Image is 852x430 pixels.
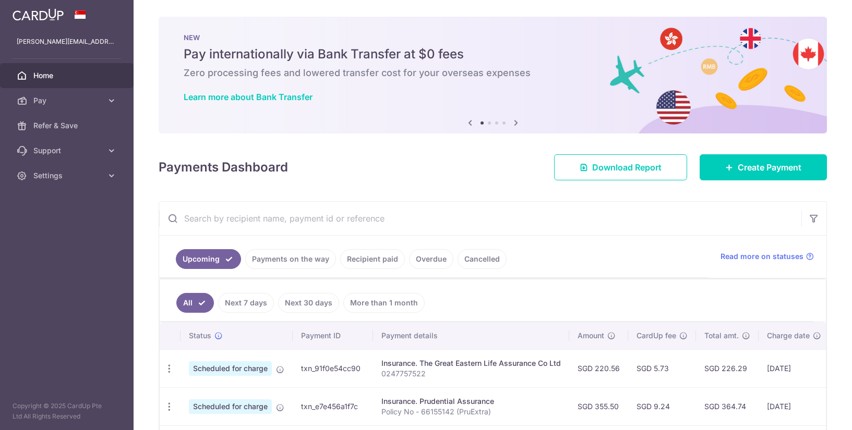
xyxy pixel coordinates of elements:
[785,399,842,425] iframe: Opens a widget where you can find more information
[245,249,336,269] a: Payments on the way
[381,396,561,407] div: Insurance. Prudential Assurance
[381,368,561,379] p: 0247757522
[278,293,339,313] a: Next 30 days
[759,349,830,387] td: [DATE]
[189,399,272,414] span: Scheduled for charge
[33,145,102,156] span: Support
[759,387,830,425] td: [DATE]
[381,407,561,417] p: Policy No - 66155142 (PruExtra)
[184,92,313,102] a: Learn more about Bank Transfer
[637,330,676,341] span: CardUp fee
[176,249,241,269] a: Upcoming
[159,17,827,133] img: Bank transfer banner
[458,249,507,269] a: Cancelled
[184,33,802,42] p: NEW
[189,330,211,341] span: Status
[218,293,274,313] a: Next 7 days
[696,387,759,425] td: SGD 364.74
[381,358,561,368] div: Insurance. The Great Eastern Life Assurance Co Ltd
[293,349,373,387] td: txn_91f0e54cc90
[184,46,802,63] h5: Pay internationally via Bank Transfer at $0 fees
[569,387,628,425] td: SGD 355.50
[13,8,64,21] img: CardUp
[159,202,801,235] input: Search by recipient name, payment id or reference
[738,161,801,174] span: Create Payment
[373,322,569,349] th: Payment details
[696,349,759,387] td: SGD 226.29
[767,330,810,341] span: Charge date
[17,36,117,47] p: [PERSON_NAME][EMAIL_ADDRESS][DOMAIN_NAME]
[33,95,102,106] span: Pay
[700,154,827,180] a: Create Payment
[592,161,662,174] span: Download Report
[628,387,696,425] td: SGD 9.24
[189,361,272,376] span: Scheduled for charge
[293,387,373,425] td: txn_e7e456a1f7c
[343,293,425,313] a: More than 1 month
[33,170,102,181] span: Settings
[704,330,739,341] span: Total amt.
[184,67,802,79] h6: Zero processing fees and lowered transfer cost for your overseas expenses
[33,120,102,131] span: Refer & Save
[721,251,814,262] a: Read more on statuses
[628,349,696,387] td: SGD 5.73
[340,249,405,269] a: Recipient paid
[554,154,687,180] a: Download Report
[569,349,628,387] td: SGD 220.56
[33,70,102,81] span: Home
[293,322,373,349] th: Payment ID
[159,158,288,177] h4: Payments Dashboard
[578,330,604,341] span: Amount
[409,249,453,269] a: Overdue
[176,293,214,313] a: All
[721,251,803,262] span: Read more on statuses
